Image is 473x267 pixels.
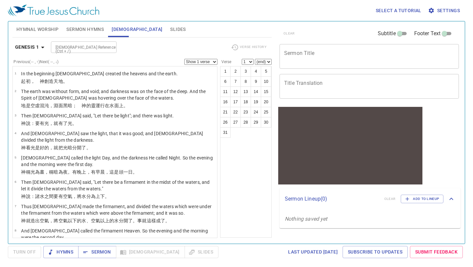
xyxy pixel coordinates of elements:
span: [DEMOGRAPHIC_DATA] [112,25,162,34]
wh6440: 黑暗 [63,103,128,108]
button: 20 [261,97,271,107]
wh2896: ，就把光 [49,145,91,150]
button: 23 [240,107,251,117]
wh5921: 。 [124,103,128,108]
wh3651: 。 [165,218,170,223]
p: 地 [21,102,215,109]
wh8415: 面 [58,103,128,108]
wh216: ，就有了光 [49,121,77,126]
a: Last updated [DATE] [285,246,340,258]
button: 30 [261,117,271,128]
wh430: 稱 [26,169,138,175]
button: 27 [230,117,241,128]
button: 6 [220,76,231,87]
p: 神 [21,120,174,127]
wh216: 。 [72,121,77,126]
wh4325: 、空氣 [86,218,170,223]
wh559: ：要有 [31,121,77,126]
span: 7 [14,204,16,208]
wh7549: ，將空氣 [49,218,170,223]
wh7549: ，將水 [72,194,109,199]
span: 6 [14,180,16,183]
button: Settings [427,5,462,17]
button: 9 [251,76,261,87]
button: 28 [240,117,251,128]
span: Hymnal Worship [16,25,59,34]
a: Subscribe to Updates [343,246,408,258]
p: Then [DEMOGRAPHIC_DATA] said, "Let there be light"; and there was light. [21,112,174,119]
p: 神 [21,144,215,151]
wh8478: 的水 [77,218,170,223]
button: Add to Lineup [401,195,443,203]
button: 22 [230,107,241,117]
span: Hymns [49,248,73,256]
span: Subtitle [378,30,396,37]
wh559: ：諸水 [31,194,110,199]
wh7549: 以上 [100,218,170,223]
span: 4 [14,131,16,135]
button: 8 [240,76,251,87]
button: 2 [230,66,241,77]
span: 5 [14,156,16,159]
wh7225: ， 神 [31,79,68,84]
span: Subscribe to Updates [348,248,402,256]
wh914: 。事就這樣成了 [133,218,170,223]
span: Last updated [DATE] [288,248,338,256]
wh216: 是好的 [35,145,91,150]
wh1254: 天 [54,79,67,84]
p: In the beginning [DEMOGRAPHIC_DATA] created the heavens and the earth. [21,70,178,77]
wh4325: 之間 [44,194,109,199]
wh216: 為晝 [35,169,137,175]
button: 17 [230,97,241,107]
span: Slides [170,25,186,34]
iframe: from-child [277,106,424,186]
button: Hymns [43,246,79,258]
button: 25 [261,107,271,117]
button: Genesis 1 [12,41,50,53]
div: Sermon Lineup(0)clearAdd to Lineup [280,188,461,210]
wh1242: ，這是頭一 [105,169,137,175]
span: 8 [14,229,16,232]
wh8432: 要有空氣 [54,194,109,199]
wh3117: 。 [133,169,137,175]
p: Thus [DEMOGRAPHIC_DATA] made the firmament, and divided the waters which were under the firmament... [21,203,215,216]
wh3915: 。有晚上 [68,169,137,175]
b: Genesis 1 [15,43,39,51]
button: 29 [251,117,261,128]
button: 10 [261,76,271,87]
wh7363: 在水 [105,103,128,108]
p: And [DEMOGRAPHIC_DATA] saw the light, that it was good; and [DEMOGRAPHIC_DATA] divided the light ... [21,130,215,143]
button: 21 [220,107,231,117]
wh4325: 分開了 [119,218,170,223]
button: 7 [230,76,241,87]
p: The earth was without form, and void; and darkness was on the face of the deep. And the Spirit of... [21,88,215,101]
p: 神 [21,169,215,175]
span: Footer Text [414,30,441,37]
button: 18 [240,97,251,107]
p: Sermon Lineup ( 0 ) [285,195,379,203]
label: Previous (←, ↑) Next (→, ↓) [13,60,58,64]
wh776: 是 [26,103,128,108]
button: Sermon [78,246,116,258]
wh4325: 面 [114,103,128,108]
wh776: 。 [63,79,68,84]
span: 2 [14,89,16,93]
wh3117: ，稱 [44,169,137,175]
span: Add to Lineup [405,196,439,202]
button: 24 [251,107,261,117]
p: 神 [21,193,215,200]
wh430: 說 [26,194,110,199]
p: 神 [21,217,215,224]
wh1961: 光 [44,121,77,126]
wh914: 為上下。 [91,194,110,199]
wh430: 創造 [44,79,68,84]
button: 26 [220,117,231,128]
wh430: 看 [26,145,91,150]
wh430: 說 [26,121,77,126]
input: Type Bible Reference [53,43,104,51]
button: 12 [230,86,241,97]
span: 1 [14,71,16,75]
span: Settings [429,7,460,15]
wh7121: 暗 [54,169,137,175]
wh216: 暗 [68,145,91,150]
